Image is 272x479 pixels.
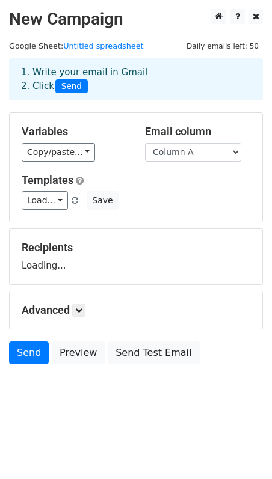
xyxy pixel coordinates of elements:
[108,341,199,364] a: Send Test Email
[22,241,250,272] div: Loading...
[182,41,263,50] a: Daily emails left: 50
[52,341,105,364] a: Preview
[22,174,73,186] a: Templates
[9,9,263,29] h2: New Campaign
[22,143,95,162] a: Copy/paste...
[9,41,144,50] small: Google Sheet:
[63,41,143,50] a: Untitled spreadsheet
[22,241,250,254] h5: Recipients
[182,40,263,53] span: Daily emails left: 50
[145,125,250,138] h5: Email column
[9,341,49,364] a: Send
[22,304,250,317] h5: Advanced
[22,125,127,138] h5: Variables
[12,66,260,93] div: 1. Write your email in Gmail 2. Click
[55,79,88,94] span: Send
[87,191,118,210] button: Save
[22,191,68,210] a: Load...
